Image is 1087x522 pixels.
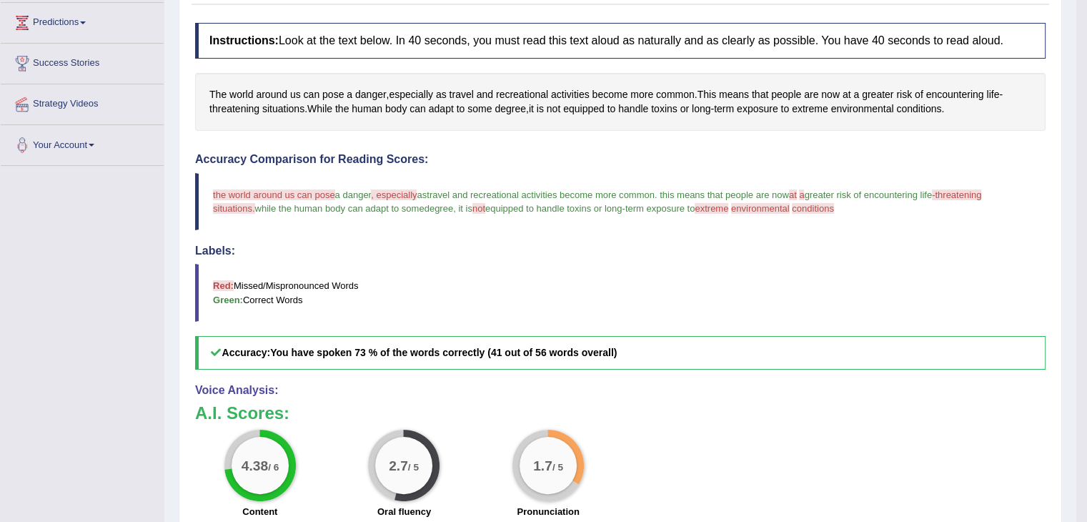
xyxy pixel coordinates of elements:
span: Click to see word definition [656,87,695,102]
span: Click to see word definition [853,87,859,102]
span: Click to see word definition [529,102,534,117]
span: Click to see word definition [692,102,710,117]
span: Click to see word definition [385,102,407,117]
small: / 6 [268,461,279,472]
span: environmental [731,203,790,214]
span: Click to see word definition [537,102,544,117]
span: Click to see word definition [804,87,818,102]
span: the world around us can pose [213,189,335,200]
span: Click to see word definition [477,87,493,102]
span: Click to see word definition [436,87,447,102]
span: Click to see word definition [780,102,789,117]
span: a [799,189,804,200]
span: conditions [792,203,834,214]
h4: Look at the text below. In 40 seconds, you must read this text aloud as naturally and as clearly ... [195,23,1046,59]
span: Click to see word definition [737,102,778,117]
span: Click to see word definition [496,87,548,102]
big: 2.7 [389,458,409,473]
span: Click to see word definition [304,87,320,102]
span: Click to see word definition [752,87,768,102]
span: a danger [335,189,372,200]
span: equipped to handle toxins or long-term exposure to [485,203,695,214]
label: Pronunciation [517,505,579,518]
span: extreme [695,203,728,214]
span: it is [458,203,472,214]
span: Click to see word definition [389,87,432,102]
span: Click to see word definition [352,102,382,117]
span: -threatening [932,189,981,200]
span: Click to see word definition [335,102,349,117]
small: / 5 [408,461,419,472]
span: Click to see word definition [209,102,259,117]
span: Click to see word definition [307,102,332,117]
span: Click to see word definition [450,87,474,102]
span: Click to see word definition [630,87,653,102]
span: . [655,189,657,200]
span: Click to see word definition [262,102,304,117]
big: 1.7 [533,458,552,473]
h4: Accuracy Comparison for Reading Scores: [195,153,1046,166]
span: not [472,203,485,214]
span: Click to see word definition [830,102,893,117]
span: Click to see word definition [792,102,828,117]
span: Click to see word definition [698,87,716,102]
b: Instructions: [209,34,279,46]
span: Click to see word definition [551,87,590,102]
span: Click to see word definition [651,102,677,117]
label: Content [242,505,277,518]
span: Click to see word definition [457,102,465,117]
span: Click to see word definition [355,87,387,102]
span: Click to see word definition [410,102,426,117]
span: Click to see word definition [429,102,454,117]
blockquote: Missed/Mispronounced Words Correct Words [195,264,1046,321]
span: Click to see word definition [926,87,984,102]
span: Click to see word definition [607,102,616,117]
span: Click to see word definition [896,87,912,102]
span: this means that people are now [660,189,789,200]
span: Click to see word definition [209,87,227,102]
h5: Accuracy: [195,336,1046,370]
span: Click to see word definition [290,87,301,102]
h4: Labels: [195,245,1046,257]
span: Click to see word definition [256,87,287,102]
span: Click to see word definition [821,87,840,102]
span: Click to see word definition [322,87,344,102]
span: situations. [213,203,255,214]
a: Predictions [1,3,164,39]
span: degree [425,203,453,214]
span: Click to see word definition [347,87,352,102]
span: greater risk of encountering life [804,189,931,200]
span: travel and recreational activities become more common [427,189,655,200]
b: Green: [213,295,243,305]
a: Strategy Videos [1,84,164,120]
div: , . - . , - . [195,73,1046,131]
b: A.I. Scores: [195,403,289,423]
a: Your Account [1,125,164,161]
h4: Voice Analysis: [195,384,1046,397]
span: Click to see word definition [547,102,560,117]
small: / 5 [552,461,563,472]
b: You have spoken 73 % of the words correctly (41 out of 56 words overall) [270,347,617,358]
span: Click to see word definition [714,102,734,117]
span: Click to see word definition [592,87,628,102]
span: Click to see word definition [229,87,253,102]
span: Click to see word definition [771,87,801,102]
span: while the human body can adapt to some [255,203,425,214]
label: Oral fluency [377,505,431,518]
b: Red: [213,280,234,291]
span: as [417,189,427,200]
span: Click to see word definition [618,102,648,117]
span: Click to see word definition [862,87,893,102]
span: Click to see word definition [896,102,941,117]
span: Click to see word definition [915,87,923,102]
span: at [789,189,797,200]
span: , [453,203,456,214]
span: Click to see word definition [719,87,749,102]
a: Success Stories [1,44,164,79]
span: Click to see word definition [495,102,526,117]
big: 4.38 [242,458,268,473]
span: Click to see word definition [680,102,689,117]
span: Click to see word definition [986,87,999,102]
span: Click to see word definition [843,87,851,102]
span: Click to see word definition [563,102,605,117]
